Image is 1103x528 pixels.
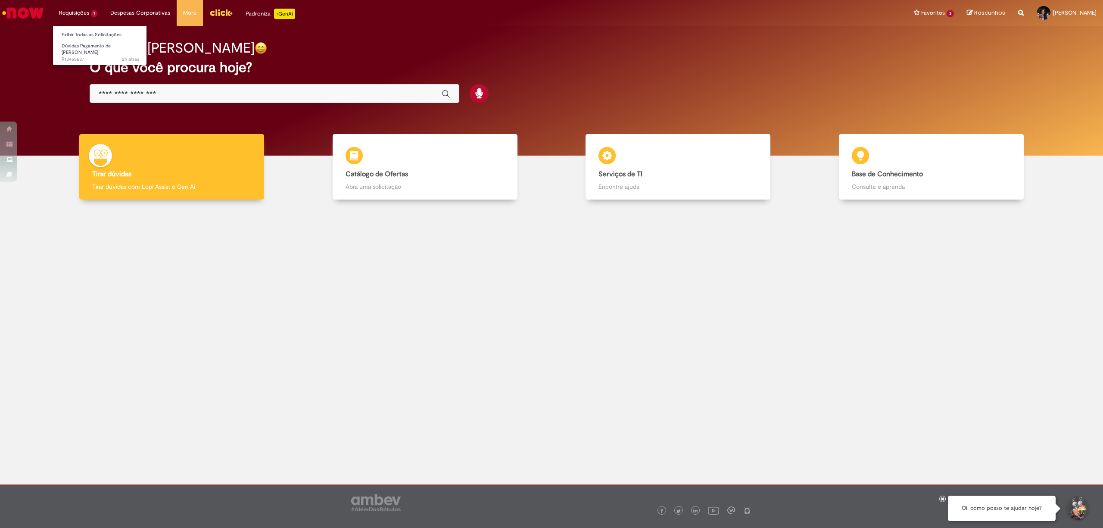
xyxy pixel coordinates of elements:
span: Rascunhos [974,9,1005,17]
img: logo_footer_facebook.png [660,509,664,513]
img: logo_footer_naosei.png [743,506,751,514]
img: logo_footer_linkedin.png [693,509,698,514]
b: Tirar dúvidas [92,170,131,178]
h2: O que você procura hoje? [90,60,1013,75]
time: 28/08/2025 08:18:43 [122,56,139,62]
img: click_logo_yellow_360x200.png [209,6,233,19]
span: 1 [91,10,97,17]
p: Tirar dúvidas com Lupi Assist e Gen Ai [92,182,251,191]
a: Rascunhos [967,9,1005,17]
span: [PERSON_NAME] [1053,9,1097,16]
span: Requisições [59,9,89,17]
span: 3 [947,10,954,17]
img: logo_footer_twitter.png [676,509,681,513]
a: Exibir Todas as Solicitações [53,30,148,40]
img: logo_footer_workplace.png [727,506,735,514]
img: ServiceNow [1,4,45,22]
ul: Requisições [53,26,147,66]
p: +GenAi [274,9,295,19]
p: Encontre ajuda [598,182,757,191]
span: 2h atrás [122,56,139,62]
p: Consulte e aprenda [852,182,1011,191]
div: Padroniza [246,9,295,19]
span: Despesas Corporativas [110,9,170,17]
a: Serviços de TI Encontre ajuda [551,134,805,200]
img: logo_footer_youtube.png [708,505,719,516]
img: logo_footer_ambev_rotulo_gray.png [351,494,401,511]
a: Tirar dúvidas Tirar dúvidas com Lupi Assist e Gen Ai [45,134,299,200]
a: Catálogo de Ofertas Abra uma solicitação [299,134,552,200]
button: Iniciar Conversa de Suporte [1064,496,1090,522]
span: R13455687 [62,56,139,63]
span: Favoritos [921,9,945,17]
a: Aberto R13455687 : Dúvidas Pagamento de Salário [53,41,148,60]
p: Abra uma solicitação [346,182,505,191]
div: Oi, como posso te ajudar hoje? [948,496,1056,521]
b: Serviços de TI [598,170,642,178]
h2: Bom dia, [PERSON_NAME] [90,41,255,56]
b: Catálogo de Ofertas [346,170,408,178]
img: happy-face.png [255,42,267,54]
b: Base de Conhecimento [852,170,923,178]
span: Dúvidas Pagamento de [PERSON_NAME] [62,43,111,56]
a: Base de Conhecimento Consulte e aprenda [805,134,1058,200]
span: More [183,9,196,17]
